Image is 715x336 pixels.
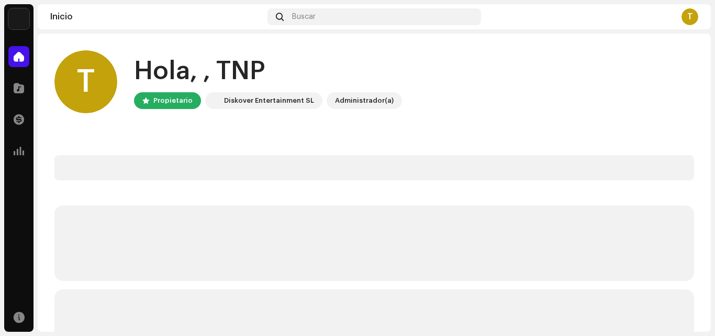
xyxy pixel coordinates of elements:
img: 297a105e-aa6c-4183-9ff4-27133c00f2e2 [207,94,220,107]
div: Diskover Entertainment SL [224,94,314,107]
div: T [54,50,117,113]
div: Propietario [153,94,193,107]
div: Hola, , TNP [134,55,402,88]
div: Administrador(a) [335,94,394,107]
div: T [682,8,698,25]
img: 297a105e-aa6c-4183-9ff4-27133c00f2e2 [8,8,29,29]
span: Buscar [292,13,316,21]
div: Inicio [50,13,263,21]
